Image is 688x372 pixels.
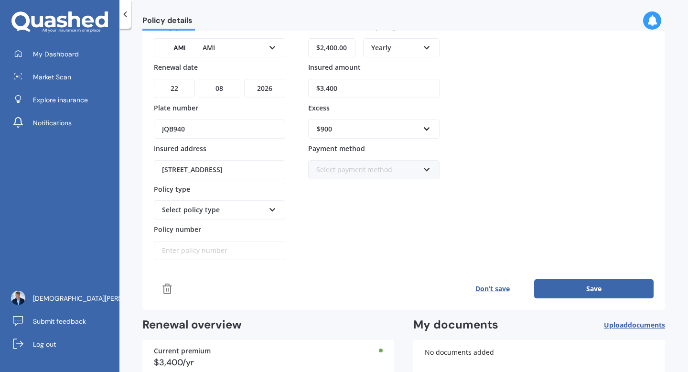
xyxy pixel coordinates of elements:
[7,90,119,109] a: Explore insurance
[33,95,88,105] span: Explore insurance
[413,317,498,332] h2: My documents
[154,103,198,112] span: Plate number
[33,294,157,303] span: [DEMOGRAPHIC_DATA][PERSON_NAME]
[162,205,265,215] div: Select policy type
[142,317,394,332] h2: Renewal overview
[308,79,440,98] input: Enter amount
[371,43,419,53] div: Yearly
[7,113,119,132] a: Notifications
[604,321,665,329] span: Upload
[154,63,198,72] span: Renewal date
[154,160,285,179] input: Enter address
[11,291,25,305] img: ACg8ocKEqRDTt6LWOYNy_-oZUP_hVEnSoH8W00t2jPf_KgUdE0FuEsdQ=s96-c
[308,144,365,153] span: Payment method
[142,16,195,29] span: Policy details
[33,72,71,82] span: Market Scan
[7,289,119,308] a: [DEMOGRAPHIC_DATA][PERSON_NAME]
[154,241,285,260] input: Enter policy number
[628,320,665,329] span: documents
[7,67,119,87] a: Market Scan
[154,348,383,354] div: Current premium
[154,358,383,367] div: $3,400/yr
[604,317,665,332] button: Uploaddocuments
[154,120,285,139] input: Enter plate number
[308,103,330,112] span: Excess
[534,279,654,298] button: Save
[154,184,190,193] span: Policy type
[154,144,206,153] span: Insured address
[308,63,361,72] span: Insured amount
[33,317,86,326] span: Submit feedback
[451,279,534,298] button: Don’t save
[316,164,419,175] div: Select payment method
[162,41,197,55] img: AMI-text-1.webp
[33,49,79,59] span: My Dashboard
[162,43,265,53] div: AMI
[317,124,419,134] div: $900
[7,335,119,354] a: Log out
[33,339,56,349] span: Log out
[308,38,355,57] input: Enter amount
[154,225,201,234] span: Policy number
[7,44,119,64] a: My Dashboard
[7,312,119,331] a: Submit feedback
[33,118,72,128] span: Notifications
